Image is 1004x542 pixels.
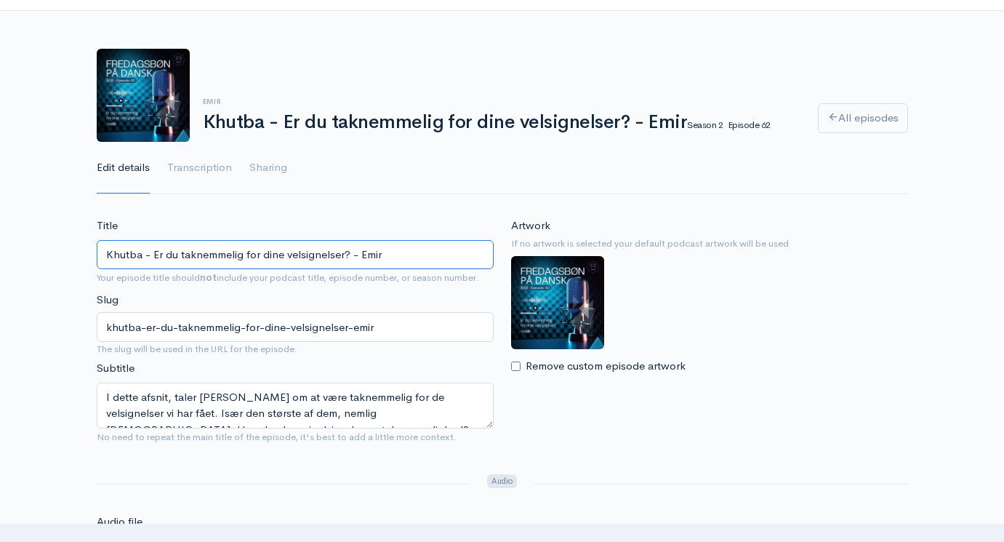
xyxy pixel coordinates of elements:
small: No need to repeat the main title of the episode, it's best to add a little more context. [97,431,457,443]
small: Episode 62 [728,119,771,131]
strong: not [200,271,217,284]
input: What is the episode's title? [97,240,494,270]
a: Sharing [249,142,287,194]
small: If no artwork is selected your default podcast artwork will be used [511,236,908,251]
label: Artwork [511,218,550,234]
small: Season 2 [687,119,723,131]
input: title-of-episode [97,312,494,342]
small: The slug will be used in the URL for the episode. [97,342,494,356]
textarea: I dette afsnit, taler [PERSON_NAME] om at være taknemmelig for de velsignelser vi har fået. Især ... [97,383,494,429]
small: Your episode title should include your podcast title, episode number, or season number. [97,271,479,284]
label: Title [97,218,118,234]
label: Slug [97,292,119,308]
h1: Khutba - Er du taknemmelig for dine velsignelser? - Emir [203,112,800,133]
a: Transcription [167,142,232,194]
span: Audio [487,474,517,488]
label: Subtitle [97,360,134,377]
h6: Emir [203,97,800,105]
a: All episodes [818,103,908,133]
a: Edit details [97,142,150,194]
label: Remove custom episode artwork [526,358,686,375]
label: Audio file [97,514,142,530]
